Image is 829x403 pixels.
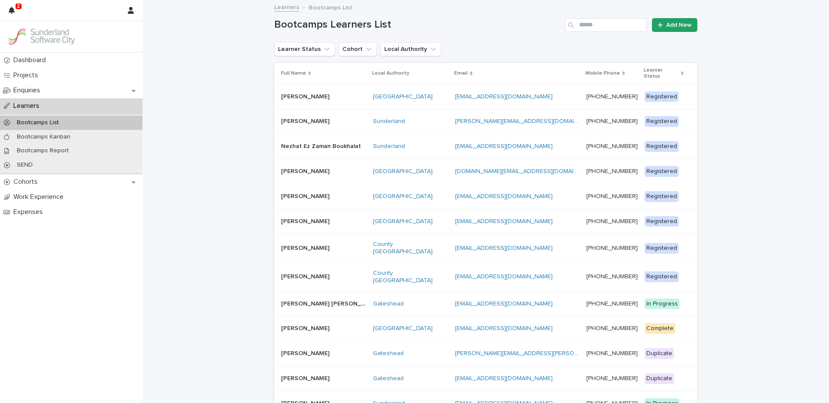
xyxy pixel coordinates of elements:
a: Add New [652,18,697,32]
p: Nezhat Ez Zaman Boukhalat [281,141,363,150]
tr: [PERSON_NAME][PERSON_NAME] [GEOGRAPHIC_DATA] [EMAIL_ADDRESS][DOMAIN_NAME] [PHONE_NUMBER] Registered [274,184,697,209]
p: Learners [10,102,46,110]
a: Sunderland [373,143,405,150]
a: [PHONE_NUMBER] [586,325,638,331]
tr: [PERSON_NAME][PERSON_NAME] County [GEOGRAPHIC_DATA] [EMAIL_ADDRESS][DOMAIN_NAME] [PHONE_NUMBER] R... [274,262,697,291]
p: [PERSON_NAME] [281,271,331,280]
div: In Progress [645,299,680,309]
p: Email [454,69,468,78]
p: Full Name [281,69,306,78]
p: SEND [10,161,40,169]
a: [EMAIL_ADDRESS][DOMAIN_NAME] [455,325,553,331]
a: Sunderland [373,118,405,125]
a: [PHONE_NUMBER] [586,274,638,280]
tr: [PERSON_NAME][PERSON_NAME] [GEOGRAPHIC_DATA] [EMAIL_ADDRESS][DOMAIN_NAME] [PHONE_NUMBER] Complete [274,316,697,341]
tr: [PERSON_NAME][PERSON_NAME] Gateshead [EMAIL_ADDRESS][DOMAIN_NAME] [PHONE_NUMBER] Duplicate [274,366,697,391]
p: Work Experience [10,193,70,201]
a: [PHONE_NUMBER] [586,375,638,381]
a: County [GEOGRAPHIC_DATA] [373,241,449,255]
a: [PHONE_NUMBER] [586,350,638,356]
div: Registered [645,216,679,227]
p: Projects [10,71,45,79]
tr: [PERSON_NAME][PERSON_NAME] [GEOGRAPHIC_DATA] [EMAIL_ADDRESS][DOMAIN_NAME] [PHONE_NUMBER] Registered [274,209,697,234]
span: Add New [666,22,692,28]
a: [EMAIL_ADDRESS][DOMAIN_NAME] [455,245,553,251]
a: [EMAIL_ADDRESS][DOMAIN_NAME] [455,301,553,307]
p: Expenses [10,208,50,216]
p: [PERSON_NAME] [281,166,331,175]
a: [GEOGRAPHIC_DATA] [373,93,433,101]
tr: [PERSON_NAME][PERSON_NAME] [GEOGRAPHIC_DATA] [DOMAIN_NAME][EMAIL_ADDRESS][DOMAIN_NAME] [PHONE_NUM... [274,159,697,184]
div: Registered [645,166,679,177]
p: Enquiries [10,86,47,94]
a: [PHONE_NUMBER] [586,94,638,100]
a: [EMAIL_ADDRESS][DOMAIN_NAME] [455,274,553,280]
a: [PHONE_NUMBER] [586,245,638,251]
a: [PERSON_NAME][EMAIL_ADDRESS][DOMAIN_NAME] [455,118,600,124]
p: [PERSON_NAME] [281,216,331,225]
p: Mobile Phone [585,69,620,78]
p: Bootcamps List [10,119,66,126]
p: Bootcamps List [309,2,352,12]
div: Registered [645,91,679,102]
a: [EMAIL_ADDRESS][DOMAIN_NAME] [455,94,553,100]
p: Local Authority [372,69,409,78]
a: [GEOGRAPHIC_DATA] [373,168,433,175]
a: [PHONE_NUMBER] [586,193,638,199]
a: [GEOGRAPHIC_DATA] [373,218,433,225]
a: Gateshead [373,375,404,382]
a: [PHONE_NUMBER] [586,118,638,124]
p: Dashboard [10,56,53,64]
a: County [GEOGRAPHIC_DATA] [373,270,449,284]
div: Duplicate [645,348,674,359]
p: [PERSON_NAME] [281,323,331,332]
p: Cohorts [10,178,44,186]
a: [PHONE_NUMBER] [586,143,638,149]
div: Registered [645,271,679,282]
button: Cohort [339,42,377,56]
div: Registered [645,243,679,254]
a: [PHONE_NUMBER] [586,168,638,174]
a: [GEOGRAPHIC_DATA] [373,193,433,200]
p: Bootcamps Report [10,147,76,154]
tr: [PERSON_NAME][PERSON_NAME] Sunderland [PERSON_NAME][EMAIL_ADDRESS][DOMAIN_NAME] [PHONE_NUMBER] Re... [274,109,697,134]
a: [PERSON_NAME][EMAIL_ADDRESS][PERSON_NAME][DOMAIN_NAME] [455,350,647,356]
p: Learner Status [644,66,679,82]
tr: [PERSON_NAME] [PERSON_NAME][PERSON_NAME] [PERSON_NAME] Gateshead [EMAIL_ADDRESS][DOMAIN_NAME] [PH... [274,291,697,316]
a: Learners [274,2,299,12]
a: Gateshead [373,300,404,308]
a: [EMAIL_ADDRESS][DOMAIN_NAME] [455,375,553,381]
input: Search [565,18,647,32]
p: [PERSON_NAME] [281,191,331,200]
a: [GEOGRAPHIC_DATA] [373,325,433,332]
h1: Bootcamps Learners List [274,19,561,31]
div: Registered [645,191,679,202]
p: 2 [17,3,20,9]
p: [PERSON_NAME] [281,348,331,357]
tr: [PERSON_NAME][PERSON_NAME] County [GEOGRAPHIC_DATA] [EMAIL_ADDRESS][DOMAIN_NAME] [PHONE_NUMBER] R... [274,234,697,263]
a: [PHONE_NUMBER] [586,218,638,224]
div: Duplicate [645,373,674,384]
p: [PERSON_NAME] [281,91,331,101]
button: Learner Status [274,42,335,56]
tr: [PERSON_NAME][PERSON_NAME] Gateshead [PERSON_NAME][EMAIL_ADDRESS][PERSON_NAME][DOMAIN_NAME] [PHON... [274,341,697,366]
div: Registered [645,116,679,127]
a: [EMAIL_ADDRESS][DOMAIN_NAME] [455,193,553,199]
p: [PERSON_NAME] [281,116,331,125]
div: Registered [645,141,679,152]
a: Gateshead [373,350,404,357]
a: [PHONE_NUMBER] [586,301,638,307]
p: [PERSON_NAME] [PERSON_NAME] [281,299,368,308]
a: [EMAIL_ADDRESS][DOMAIN_NAME] [455,218,553,224]
div: Complete [645,323,675,334]
p: [PERSON_NAME] [281,373,331,382]
button: Local Authority [380,42,441,56]
div: 2 [9,5,20,21]
tr: [PERSON_NAME][PERSON_NAME] [GEOGRAPHIC_DATA] [EMAIL_ADDRESS][DOMAIN_NAME] [PHONE_NUMBER] Registered [274,84,697,109]
img: GVzBcg19RCOYju8xzymn [7,28,76,45]
tr: Nezhat Ez Zaman BoukhalatNezhat Ez Zaman Boukhalat Sunderland [EMAIL_ADDRESS][DOMAIN_NAME] [PHONE... [274,134,697,159]
p: [PERSON_NAME] [281,243,331,252]
a: [DOMAIN_NAME][EMAIL_ADDRESS][DOMAIN_NAME] [455,168,599,174]
p: Bootcamps Kanban [10,133,77,141]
